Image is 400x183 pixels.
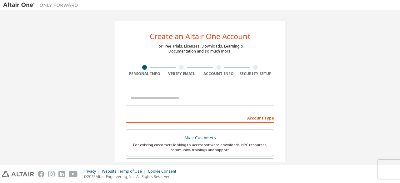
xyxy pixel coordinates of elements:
div: For existing customers looking to access software downloads, HPC resources, community, trainings ... [130,142,270,152]
div: Altair Customers [130,134,270,142]
div: Account Type [126,113,274,123]
div: Security Setup [237,71,274,76]
img: linkedin.svg [58,171,65,177]
p: © 2025 Altair Engineering, Inc. All Rights Reserved. [83,174,180,179]
div: Account Info [200,71,237,76]
img: instagram.svg [48,171,55,177]
img: Altair One [3,2,81,8]
img: facebook.svg [38,171,44,177]
div: For Free Trials, Licenses, Downloads, Learning & Documentation and so much more. [157,44,243,54]
img: youtube.svg [69,171,78,177]
div: Create an Altair One Account [150,33,251,40]
div: Privacy [83,169,102,174]
div: Verify Email [163,71,200,76]
div: Cookie Consent [148,169,180,174]
div: Website Terms of Use [102,169,148,174]
img: altair_logo.svg [2,171,34,177]
div: Personal Info [126,71,163,76]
